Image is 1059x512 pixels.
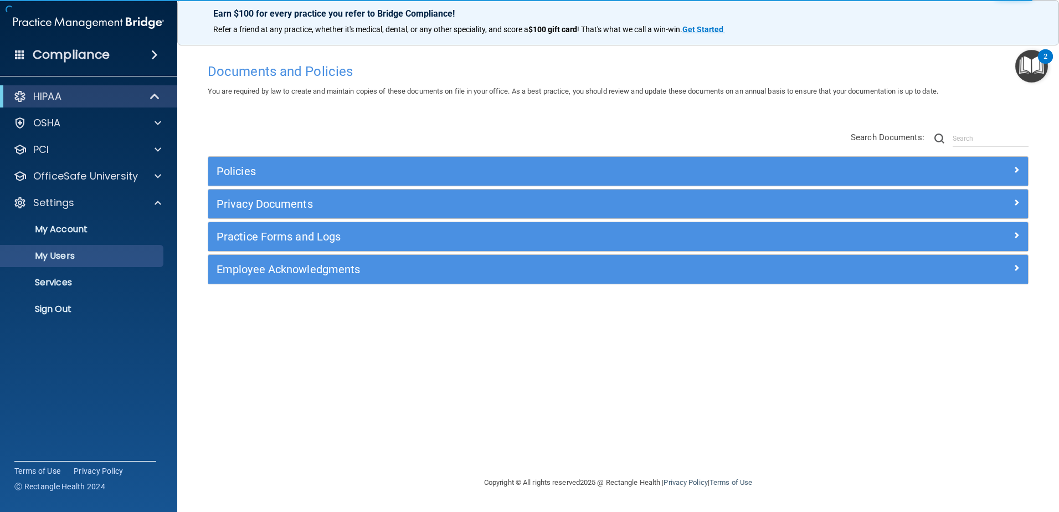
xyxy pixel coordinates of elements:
[33,116,61,130] p: OSHA
[33,170,138,183] p: OfficeSafe University
[74,465,124,477] a: Privacy Policy
[217,231,815,243] h5: Practice Forms and Logs
[13,12,164,34] img: PMB logo
[217,195,1020,213] a: Privacy Documents
[682,25,725,34] a: Get Started
[710,478,752,487] a: Terms of Use
[577,25,682,34] span: ! That's what we call a win-win.
[217,165,815,177] h5: Policies
[953,130,1029,147] input: Search
[7,277,158,288] p: Services
[33,90,61,103] p: HIPAA
[13,196,161,209] a: Settings
[13,143,161,156] a: PCI
[217,228,1020,245] a: Practice Forms and Logs
[33,47,110,63] h4: Compliance
[208,87,938,95] span: You are required by law to create and maintain copies of these documents on file in your office. ...
[13,170,161,183] a: OfficeSafe University
[13,116,161,130] a: OSHA
[217,263,815,275] h5: Employee Acknowledgments
[528,25,577,34] strong: $100 gift card
[14,481,105,492] span: Ⓒ Rectangle Health 2024
[213,8,1023,19] p: Earn $100 for every practice you refer to Bridge Compliance!
[213,25,528,34] span: Refer a friend at any practice, whether it's medical, dental, or any other speciality, and score a
[208,64,1029,79] h4: Documents and Policies
[1015,50,1048,83] button: Open Resource Center, 2 new notifications
[416,465,820,500] div: Copyright © All rights reserved 2025 @ Rectangle Health | |
[217,162,1020,180] a: Policies
[1043,57,1047,71] div: 2
[934,134,944,144] img: ic-search.3b580494.png
[664,478,707,487] a: Privacy Policy
[13,90,161,103] a: HIPAA
[7,304,158,315] p: Sign Out
[7,250,158,262] p: My Users
[7,224,158,235] p: My Account
[217,198,815,210] h5: Privacy Documents
[217,260,1020,278] a: Employee Acknowledgments
[14,465,60,477] a: Terms of Use
[33,196,74,209] p: Settings
[682,25,723,34] strong: Get Started
[33,143,49,156] p: PCI
[851,132,924,142] span: Search Documents:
